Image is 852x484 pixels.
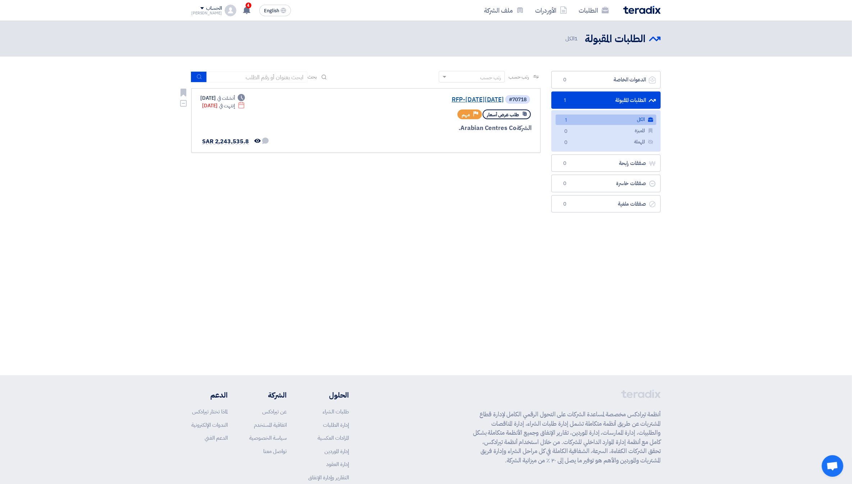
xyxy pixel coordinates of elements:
[561,128,570,135] span: 0
[249,434,287,442] a: سياسة الخصوصية
[202,137,249,146] span: SAR 2,243,535.8
[192,408,228,416] a: لماذا تختار تيرادكس
[560,201,569,208] span: 0
[551,154,661,172] a: صفقات رابحة0
[560,160,569,167] span: 0
[259,5,291,16] button: English
[551,195,661,213] a: صفقات ملغية0
[191,390,228,400] li: الدعم
[200,94,245,102] div: [DATE]
[359,124,532,133] div: Arabian Centres Co.
[360,97,504,103] a: RFP-[DATE][DATE]
[551,91,661,109] a: الطلبات المقبولة1
[509,97,527,102] div: #70718
[318,434,349,442] a: المزادات العكسية
[551,71,661,89] a: الدعوات الخاصة0
[556,137,656,147] a: المهملة
[529,2,573,19] a: الأوردرات
[264,8,279,13] span: English
[556,126,656,136] a: المميزة
[254,421,287,429] a: اتفاقية المستخدم
[307,73,317,81] span: بحث
[205,434,228,442] a: الدعم الفني
[509,73,529,81] span: رتب حسب
[191,421,228,429] a: الندوات الإلكترونية
[565,35,579,43] span: الكل
[560,97,569,104] span: 1
[308,390,349,400] li: الحلول
[585,32,646,46] h2: الطلبات المقبولة
[323,408,349,416] a: طلبات الشراء
[191,11,222,15] div: [PERSON_NAME]
[207,72,307,82] input: ابحث بعنوان أو رقم الطلب
[263,447,287,455] a: تواصل معنا
[246,3,251,8] span: 4
[225,5,236,16] img: profile_test.png
[556,115,656,125] a: الكل
[561,139,570,147] span: 0
[262,408,287,416] a: عن تيرادكس
[324,447,349,455] a: إدارة الموردين
[206,5,222,12] div: الحساب
[323,421,349,429] a: إدارة الطلبات
[487,111,519,118] span: طلب عرض أسعار
[551,175,661,192] a: صفقات خاسرة0
[308,474,349,481] a: التقارير وإدارة الإنفاق
[623,6,661,14] img: Teradix logo
[560,180,569,187] span: 0
[574,35,578,42] span: 1
[561,117,570,124] span: 1
[822,455,843,477] a: Open chat
[462,111,470,118] span: مهم
[326,460,349,468] a: إدارة العقود
[478,2,529,19] a: ملف الشركة
[219,102,234,109] span: إنتهت في
[249,390,287,400] li: الشركة
[202,102,245,109] div: [DATE]
[560,76,569,84] span: 0
[516,124,532,133] span: الشركة
[480,74,501,81] div: رتب حسب
[473,410,661,465] p: أنظمة تيرادكس مخصصة لمساعدة الشركات على التحول الرقمي الكامل لإدارة قطاع المشتريات عن طريق أنظمة ...
[217,94,234,102] span: أنشئت في
[573,2,615,19] a: الطلبات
